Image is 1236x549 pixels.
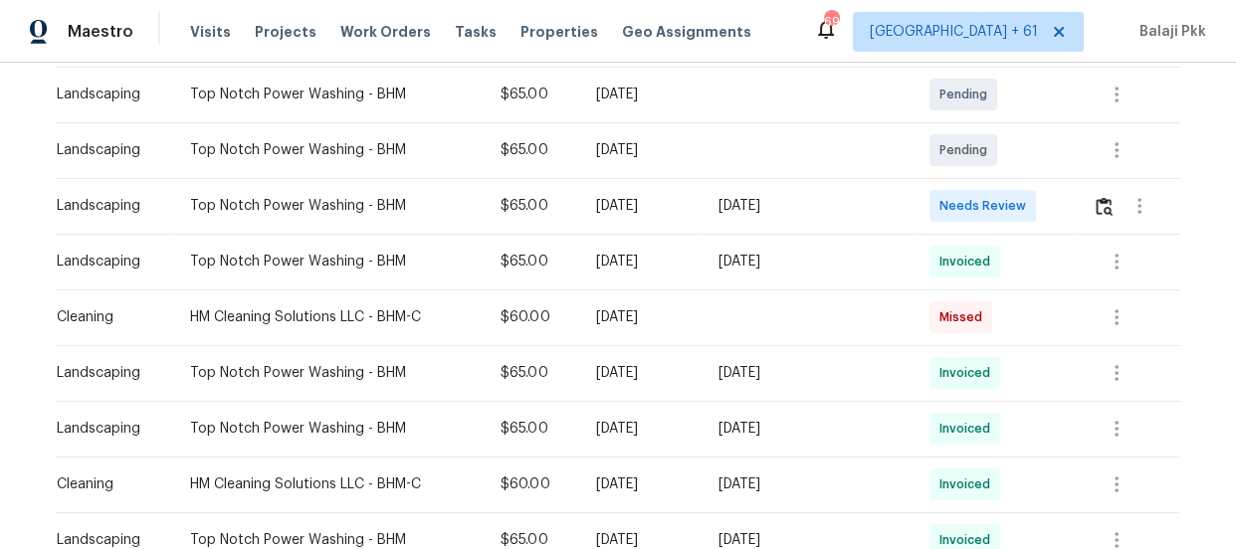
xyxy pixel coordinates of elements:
[1093,182,1116,230] button: Review Icon
[939,140,995,160] span: Pending
[596,307,687,327] div: [DATE]
[68,22,133,42] span: Maestro
[596,419,687,439] div: [DATE]
[57,307,158,327] div: Cleaning
[719,252,898,272] div: [DATE]
[190,363,469,383] div: Top Notch Power Washing - BHM
[596,252,687,272] div: [DATE]
[622,22,751,42] span: Geo Assignments
[596,140,687,160] div: [DATE]
[501,140,564,160] div: $65.00
[57,85,158,104] div: Landscaping
[520,22,598,42] span: Properties
[939,419,998,439] span: Invoiced
[939,252,998,272] span: Invoiced
[1096,197,1113,216] img: Review Icon
[596,363,687,383] div: [DATE]
[596,196,687,216] div: [DATE]
[190,140,469,160] div: Top Notch Power Washing - BHM
[501,85,564,104] div: $65.00
[719,474,898,494] div: [DATE]
[939,363,998,383] span: Invoiced
[939,85,995,104] span: Pending
[57,419,158,439] div: Landscaping
[501,363,564,383] div: $65.00
[501,307,564,327] div: $60.00
[190,85,469,104] div: Top Notch Power Washing - BHM
[596,85,687,104] div: [DATE]
[455,25,497,39] span: Tasks
[190,22,231,42] span: Visits
[190,474,469,494] div: HM Cleaning Solutions LLC - BHM-C
[939,196,1034,216] span: Needs Review
[719,196,898,216] div: [DATE]
[939,307,990,327] span: Missed
[57,252,158,272] div: Landscaping
[501,196,564,216] div: $65.00
[340,22,431,42] span: Work Orders
[190,196,469,216] div: Top Notch Power Washing - BHM
[501,419,564,439] div: $65.00
[824,12,838,32] div: 695
[501,252,564,272] div: $65.00
[870,22,1038,42] span: [GEOGRAPHIC_DATA] + 61
[190,419,469,439] div: Top Notch Power Washing - BHM
[1132,22,1206,42] span: Balaji Pkk
[57,363,158,383] div: Landscaping
[596,474,687,494] div: [DATE]
[719,363,898,383] div: [DATE]
[57,140,158,160] div: Landscaping
[255,22,316,42] span: Projects
[57,474,158,494] div: Cleaning
[939,474,998,494] span: Invoiced
[190,252,469,272] div: Top Notch Power Washing - BHM
[719,419,898,439] div: [DATE]
[57,196,158,216] div: Landscaping
[501,474,564,494] div: $60.00
[190,307,469,327] div: HM Cleaning Solutions LLC - BHM-C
